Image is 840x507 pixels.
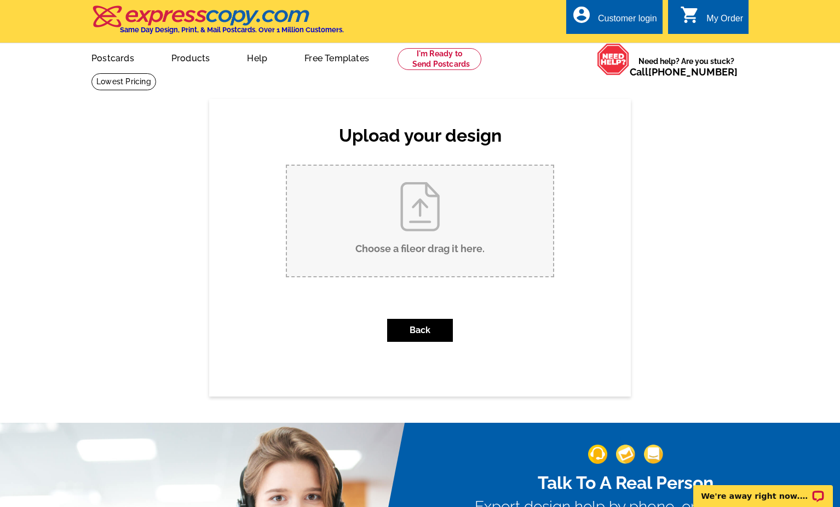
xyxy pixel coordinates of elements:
[598,14,657,29] div: Customer login
[597,43,630,75] img: help
[680,5,700,25] i: shopping_cart
[475,473,776,493] h2: Talk To A Real Person
[229,44,285,70] a: Help
[120,26,344,34] h4: Same Day Design, Print, & Mail Postcards. Over 1 Million Customers.
[91,13,344,34] a: Same Day Design, Print, & Mail Postcards. Over 1 Million Customers.
[154,44,228,70] a: Products
[572,12,657,26] a: account_circle Customer login
[275,125,565,146] h2: Upload your design
[572,5,591,25] i: account_circle
[630,56,743,78] span: Need help? Are you stuck?
[644,445,663,464] img: support-img-3_1.png
[287,44,387,70] a: Free Templates
[387,319,453,342] button: Back
[630,66,738,78] span: Call
[706,14,743,29] div: My Order
[680,12,743,26] a: shopping_cart My Order
[588,445,607,464] img: support-img-1.png
[686,473,840,507] iframe: LiveChat chat widget
[74,44,152,70] a: Postcards
[648,66,738,78] a: [PHONE_NUMBER]
[616,445,635,464] img: support-img-2.png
